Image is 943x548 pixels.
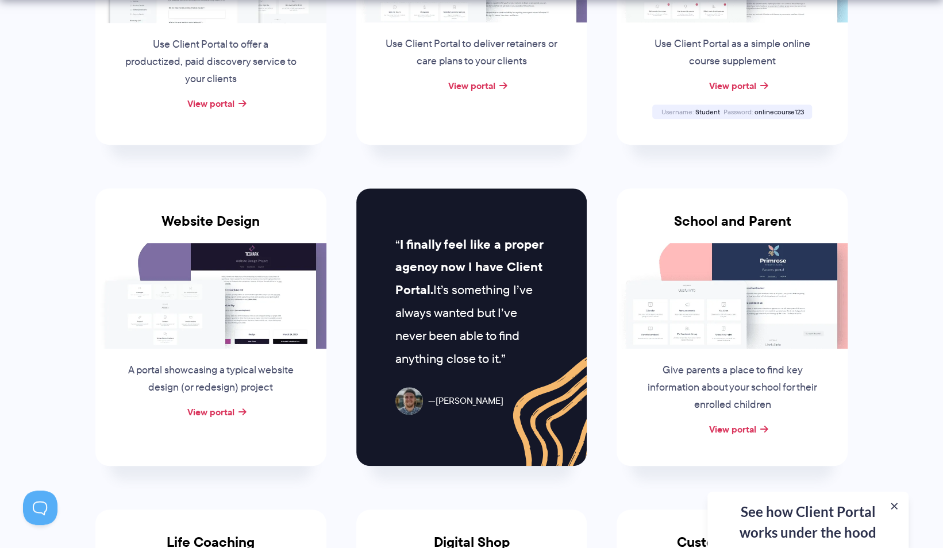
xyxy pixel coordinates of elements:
[23,491,57,525] iframe: Toggle Customer Support
[709,79,756,92] a: View portal
[645,36,819,70] p: Use Client Portal as a simple online course supplement
[723,107,752,117] span: Password
[187,405,234,419] a: View portal
[187,97,234,110] a: View portal
[661,107,693,117] span: Username
[617,213,848,243] h3: School and Parent
[395,233,548,371] p: It’s something I’ve always wanted but I’ve never been able to find anything close to it.
[695,107,719,117] span: Student
[395,235,543,300] strong: I finally feel like a proper agency now I have Client Portal.
[124,36,298,88] p: Use Client Portal to offer a productized, paid discovery service to your clients
[428,393,503,410] span: [PERSON_NAME]
[448,79,495,92] a: View portal
[384,36,559,70] p: Use Client Portal to deliver retainers or care plans to your clients
[95,213,326,243] h3: Website Design
[709,422,756,436] a: View portal
[645,362,819,414] p: Give parents a place to find key information about your school for their enrolled children
[754,107,803,117] span: onlinecourse123
[124,362,298,396] p: A portal showcasing a typical website design (or redesign) project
